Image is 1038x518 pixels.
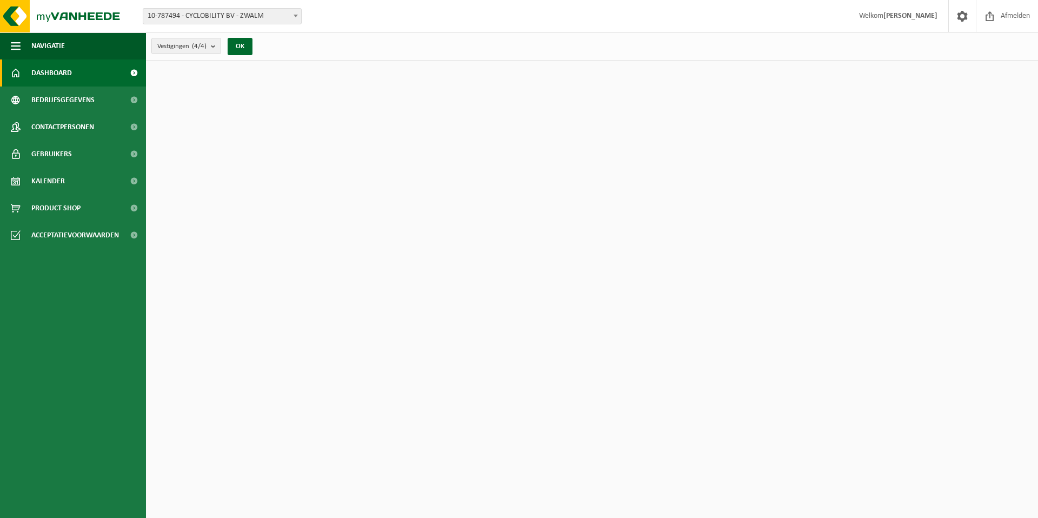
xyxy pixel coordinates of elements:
[143,8,302,24] span: 10-787494 - CYCLOBILITY BV - ZWALM
[31,114,94,141] span: Contactpersonen
[31,87,95,114] span: Bedrijfsgegevens
[31,222,119,249] span: Acceptatievoorwaarden
[31,59,72,87] span: Dashboard
[883,12,937,20] strong: [PERSON_NAME]
[192,43,207,50] count: (4/4)
[157,38,207,55] span: Vestigingen
[143,9,301,24] span: 10-787494 - CYCLOBILITY BV - ZWALM
[228,38,252,55] button: OK
[31,141,72,168] span: Gebruikers
[31,195,81,222] span: Product Shop
[31,168,65,195] span: Kalender
[31,32,65,59] span: Navigatie
[151,38,221,54] button: Vestigingen(4/4)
